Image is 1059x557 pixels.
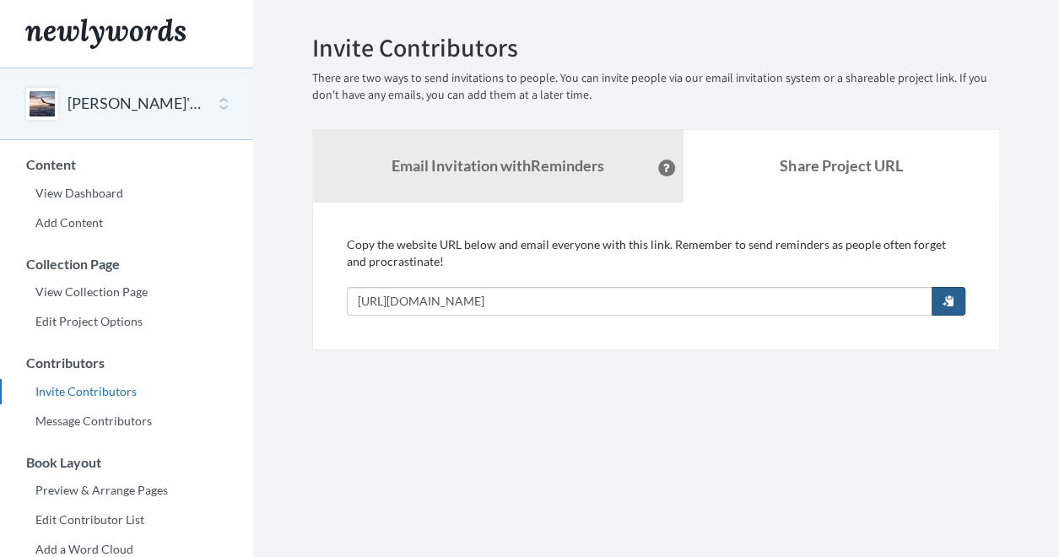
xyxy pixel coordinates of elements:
[312,34,1000,62] h2: Invite Contributors
[312,70,1000,104] p: There are two ways to send invitations to people. You can invite people via our email invitation ...
[25,19,186,49] img: Newlywords logo
[1,455,253,470] h3: Book Layout
[1,355,253,370] h3: Contributors
[68,93,204,115] button: [PERSON_NAME]'s Retirement
[347,236,965,316] div: Copy the website URL below and email everyone with this link. Remember to send reminders as peopl...
[392,156,604,175] strong: Email Invitation with Reminders
[34,12,95,27] span: Support
[1,157,253,172] h3: Content
[1,257,253,272] h3: Collection Page
[780,156,902,175] b: Share Project URL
